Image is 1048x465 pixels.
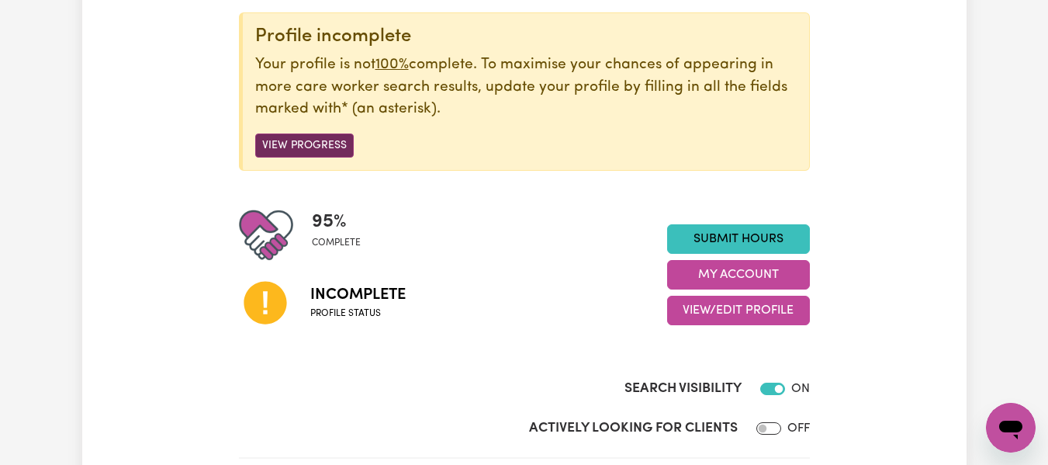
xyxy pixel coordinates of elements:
span: an asterisk [341,102,437,116]
span: ON [791,383,810,395]
button: My Account [667,260,810,290]
u: 100% [375,57,409,72]
div: Profile incomplete [255,26,797,48]
span: 95 % [312,208,361,236]
a: Submit Hours [667,224,810,254]
iframe: Button to launch messaging window [986,403,1036,453]
label: Actively Looking for Clients [529,418,738,439]
div: Profile completeness: 95% [312,208,373,262]
p: Your profile is not complete. To maximise your chances of appearing in more care worker search re... [255,54,797,121]
span: OFF [787,422,810,435]
span: Profile status [310,307,406,321]
span: complete [312,236,361,250]
button: View/Edit Profile [667,296,810,325]
span: Incomplete [310,283,406,307]
label: Search Visibility [624,379,742,399]
button: View Progress [255,134,354,158]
